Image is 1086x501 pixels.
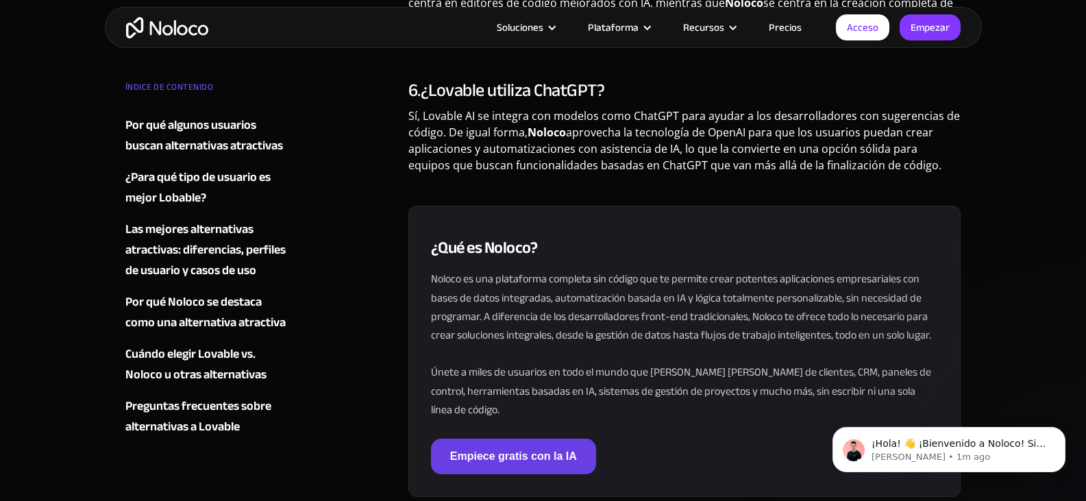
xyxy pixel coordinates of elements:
a: Cuándo elegir Lovable vs. Noloco u otras alternativas [125,344,291,385]
font: Empiece gratis con la IA [450,450,577,462]
a: Precios [752,19,819,36]
font: Plataforma [588,18,639,37]
font: Empezar [911,18,950,37]
font: Sí, Lovable AI se integra con modelos como ChatGPT para ayudar a los desarrolladores con sugerenc... [408,108,960,140]
font: Las mejores alternativas atractivas: diferencias, perfiles de usuario y casos de uso [125,218,286,282]
font: 6.¿Lovable utiliza ChatGPT? [408,73,605,107]
a: ¿Para qué tipo de usuario es mejor Lobable? [125,167,291,208]
font: Noloco [528,125,566,140]
a: Preguntas frecuentes sobre alternativas a Lovable [125,396,291,437]
div: Plataforma [571,19,666,36]
a: Empiece gratis con la IA [431,439,596,474]
font: aprovecha la tecnología de OpenAI para que los usuarios puedan crear aplicaciones y automatizacio... [408,125,941,173]
a: Por qué Noloco se destaca como una alternativa atractiva [125,292,291,333]
a: Las mejores alternativas atractivas: diferencias, perfiles de usuario y casos de uso [125,219,291,281]
font: ÍNDICE DE CONTENIDO [125,79,214,95]
font: Noloco es una plataforma completa sin código que te permite crear potentes aplicaciones empresari... [431,269,931,345]
font: ¿Para qué tipo de usuario es mejor Lobable? [125,166,271,209]
font: Preguntas frecuentes sobre alternativas a Lovable [125,395,271,438]
a: Acceso [836,14,889,40]
a: Empezar [900,14,961,40]
font: Cuándo elegir Lovable vs. Noloco u otras alternativas [125,343,267,386]
font: Por qué algunos usuarios buscan alternativas atractivas [125,114,283,157]
font: Recursos [683,18,724,37]
font: Soluciones [497,18,543,37]
a: Por qué algunos usuarios buscan alternativas atractivas [125,115,291,156]
font: Acceso [847,18,878,37]
font: ¿Qué es Noloco? [431,232,538,263]
div: Soluciones [480,19,571,36]
iframe: Mensaje de notificaciones del intercomunicador [812,398,1086,494]
div: Recursos [666,19,752,36]
font: Por qué Noloco se destaca como una alternativa atractiva [125,291,286,334]
font: Precios [769,18,802,37]
a: hogar [126,17,208,38]
font: Únete a miles de usuarios en todo el mundo que [PERSON_NAME] [PERSON_NAME] de clientes, CRM, pane... [431,362,931,419]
